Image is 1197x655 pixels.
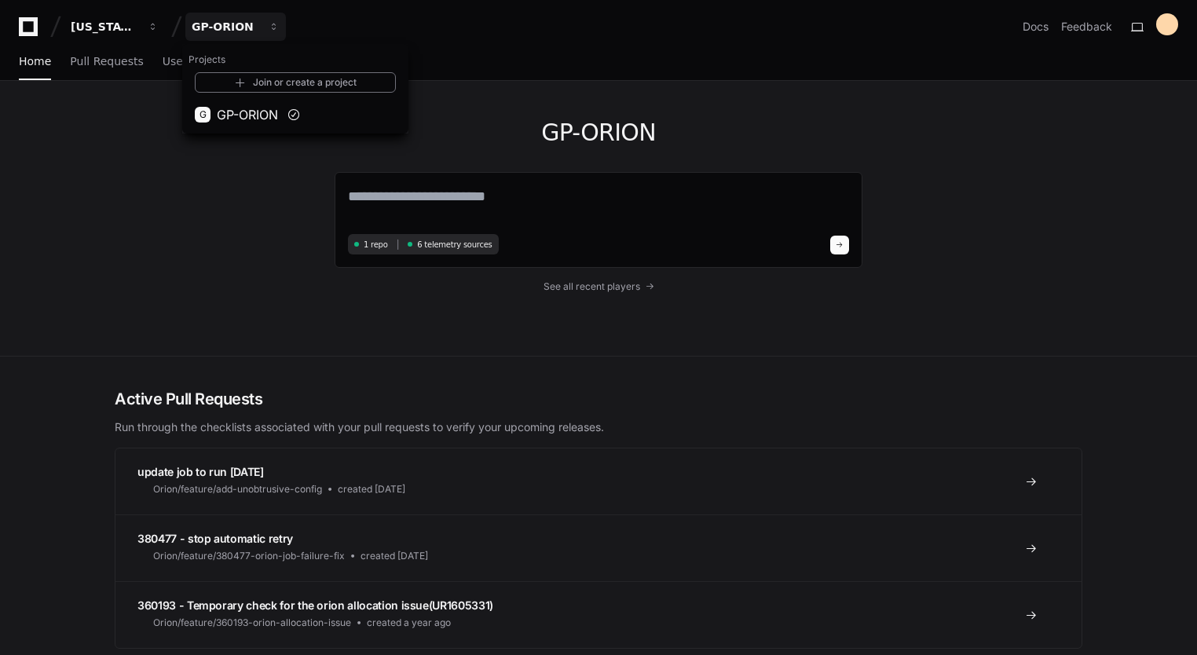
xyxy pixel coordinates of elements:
div: [US_STATE] Pacific [71,19,138,35]
span: created [DATE] [338,483,405,496]
span: 360193 - Temporary check for the orion allocation issue(UR1605331) [137,598,493,612]
span: Orion/feature/380477-orion-job-failure-fix [153,550,345,562]
button: Feedback [1061,19,1112,35]
h1: Projects [182,47,408,72]
a: See all recent players [335,280,862,293]
button: [US_STATE] Pacific [64,13,165,41]
span: update job to run [DATE] [137,465,264,478]
span: Home [19,57,51,66]
a: 380477 - stop automatic retryOrion/feature/380477-orion-job-failure-fixcreated [DATE] [115,514,1082,581]
div: G [195,107,210,123]
a: Pull Requests [70,44,143,80]
a: 360193 - Temporary check for the orion allocation issue(UR1605331)Orion/feature/360193-orion-allo... [115,581,1082,648]
span: 1 repo [364,239,388,251]
h2: Active Pull Requests [115,388,1082,410]
a: Docs [1023,19,1049,35]
a: Join or create a project [195,72,396,93]
p: Run through the checklists associated with your pull requests to verify your upcoming releases. [115,419,1082,435]
h1: GP-ORION [335,119,862,147]
span: 380477 - stop automatic retry [137,532,293,545]
span: Users [163,57,193,66]
a: Home [19,44,51,80]
span: created [DATE] [361,550,428,562]
span: GP-ORION [217,105,278,124]
a: update job to run [DATE]Orion/feature/add-unobtrusive-configcreated [DATE] [115,448,1082,514]
span: Orion/feature/360193-orion-allocation-issue [153,617,351,629]
div: [US_STATE] Pacific [182,44,408,134]
div: GP-ORION [192,19,259,35]
span: Orion/feature/add-unobtrusive-config [153,483,322,496]
span: See all recent players [544,280,640,293]
button: GP-ORION [185,13,286,41]
span: 6 telemetry sources [417,239,492,251]
span: Pull Requests [70,57,143,66]
a: Users [163,44,193,80]
span: created a year ago [367,617,451,629]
